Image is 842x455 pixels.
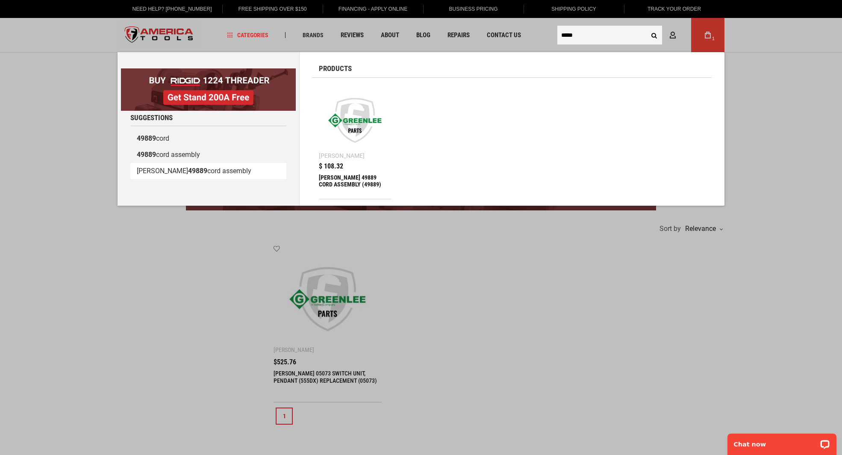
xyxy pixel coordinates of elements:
span: Products [319,65,352,72]
span: Suggestions [130,114,173,121]
a: 49889cord assembly [130,147,286,163]
span: Categories [227,32,268,38]
div: [PERSON_NAME] [319,153,365,159]
img: BOGO: Buy RIDGID® 1224 Threader, Get Stand 200A Free! [121,68,296,111]
a: Brands [299,30,327,41]
iframe: LiveChat chat widget [722,428,842,455]
button: Search [646,27,662,43]
a: Categories [224,30,272,41]
a: BOGO: Buy RIDGID® 1224 Threader, Get Stand 200A Free! [121,68,296,75]
a: Greenlee 49889 CORD ASSEMBLY (49889) [PERSON_NAME] $ 108.32 [PERSON_NAME] 49889 CORD ASSEMBLY (49... [319,84,391,199]
a: [PERSON_NAME]49889cord assembly [130,163,286,179]
span: Brands [303,32,324,38]
b: 49889 [137,151,156,159]
b: 49889 [137,134,156,142]
span: $ 108.32 [319,163,343,170]
img: Greenlee 49889 CORD ASSEMBLY (49889) [323,89,387,152]
a: 49889cord [130,130,286,147]
b: 49889 [188,167,207,175]
div: Greenlee 49889 CORD ASSEMBLY (49889) [319,174,391,195]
